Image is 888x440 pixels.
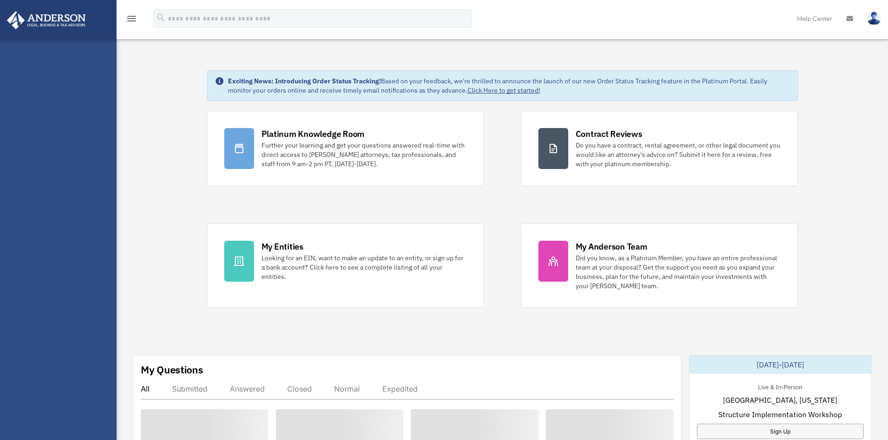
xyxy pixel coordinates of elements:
span: Structure Implementation Workshop [718,409,842,420]
div: Platinum Knowledge Room [262,128,365,140]
a: Sign Up [697,424,864,439]
div: Answered [230,384,265,393]
div: Normal [334,384,360,393]
div: My Questions [141,363,203,377]
a: Platinum Knowledge Room Further your learning and get your questions answered real-time with dire... [207,111,484,186]
div: My Anderson Team [576,241,647,252]
span: [GEOGRAPHIC_DATA], [US_STATE] [723,394,837,406]
div: Contract Reviews [576,128,642,140]
img: Anderson Advisors Platinum Portal [4,11,89,29]
a: menu [126,16,137,24]
div: Did you know, as a Platinum Member, you have an entire professional team at your disposal? Get th... [576,253,781,291]
div: Further your learning and get your questions answered real-time with direct access to [PERSON_NAM... [262,141,467,169]
strong: Exciting News: Introducing Order Status Tracking! [228,77,381,85]
i: search [156,13,166,23]
a: Click Here to get started! [468,86,540,95]
div: Do you have a contract, rental agreement, or other legal document you would like an attorney's ad... [576,141,781,169]
img: User Pic [867,12,881,25]
div: Submitted [172,384,207,393]
i: menu [126,13,137,24]
div: [DATE]-[DATE] [689,355,871,374]
div: Closed [287,384,312,393]
a: My Entities Looking for an EIN, want to make an update to an entity, or sign up for a bank accoun... [207,223,484,308]
a: Contract Reviews Do you have a contract, rental agreement, or other legal document you would like... [521,111,798,186]
div: Expedited [382,384,418,393]
div: Looking for an EIN, want to make an update to an entity, or sign up for a bank account? Click her... [262,253,467,281]
div: All [141,384,150,393]
div: Live & In-Person [750,381,810,391]
div: Based on your feedback, we're thrilled to announce the launch of our new Order Status Tracking fe... [228,76,790,95]
a: My Anderson Team Did you know, as a Platinum Member, you have an entire professional team at your... [521,223,798,308]
div: My Entities [262,241,303,252]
